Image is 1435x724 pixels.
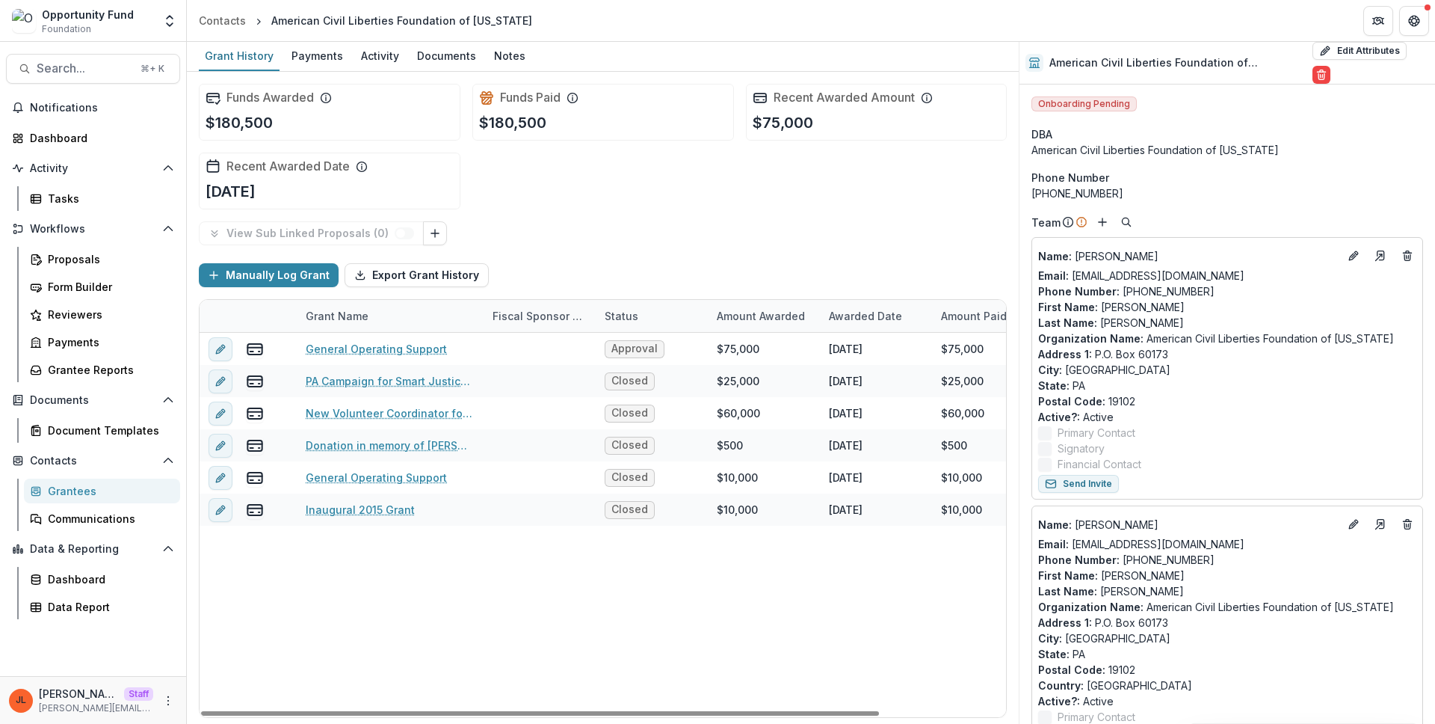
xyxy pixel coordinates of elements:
[1398,515,1416,533] button: Deletes
[411,45,482,67] div: Documents
[6,217,180,241] button: Open Workflows
[246,469,264,487] button: view-payments
[1058,425,1135,441] span: Primary Contact
[48,251,168,267] div: Proposals
[1038,411,1080,423] span: Active? :
[611,503,648,516] span: Closed
[1093,213,1111,231] button: Add
[6,449,180,473] button: Open Contacts
[1038,409,1416,425] p: Active
[1038,348,1092,361] span: Address 1 :
[16,696,26,705] div: Jeanne Locker
[1038,585,1097,598] span: Last Name :
[829,373,862,389] div: [DATE]
[48,307,168,322] div: Reviewers
[484,308,596,324] div: Fiscal Sponsor Name
[199,42,280,71] a: Grant History
[611,375,648,387] span: Closed
[932,300,1044,332] div: Amount Paid
[1038,517,1339,533] a: Name: [PERSON_NAME]
[48,423,168,438] div: Document Templates
[1038,395,1105,408] span: Postal Code :
[1038,269,1069,282] span: Email:
[611,343,658,355] span: Approval
[246,405,264,423] button: view-payments
[717,341,759,357] div: $75,000
[1038,517,1339,533] p: [PERSON_NAME]
[611,471,648,484] span: Closed
[42,22,91,36] span: Foundation
[941,373,984,389] div: $25,000
[484,300,596,332] div: Fiscal Sponsor Name
[48,279,168,295] div: Form Builder
[206,180,256,203] p: [DATE]
[1031,215,1061,230] p: Team
[271,13,532,28] div: American Civil Liberties Foundation of [US_STATE]
[708,308,814,324] div: Amount Awarded
[209,498,232,522] button: edit
[1038,250,1072,263] span: Name :
[30,223,156,236] span: Workflows
[1038,536,1244,552] a: Email: [EMAIL_ADDRESS][DOMAIN_NAME]
[24,186,180,211] a: Tasks
[479,111,546,134] p: $180,500
[297,300,484,332] div: Grant Name
[199,13,246,28] div: Contacts
[1312,42,1407,60] button: Edit Attributes
[355,42,405,71] a: Activity
[1363,6,1393,36] button: Partners
[24,418,180,443] a: Document Templates
[1038,299,1416,315] p: [PERSON_NAME]
[39,702,153,715] p: [PERSON_NAME][EMAIL_ADDRESS][DOMAIN_NAME]
[355,45,405,67] div: Activity
[611,407,648,420] span: Closed
[226,159,350,174] h2: Recent Awarded Date
[717,373,759,389] div: $25,000
[306,405,475,421] a: New Volunteer Coordinator for the ACLU-PA's Greater Pittsburgh community
[1049,57,1306,70] h2: American Civil Liberties Foundation of [US_STATE]
[1368,512,1392,536] a: Go to contact
[1038,616,1092,629] span: Address 1 :
[159,6,180,36] button: Open entity switcher
[1038,301,1098,313] span: First Name :
[1038,615,1416,631] p: P.O. Box 60173
[1038,601,1144,613] span: Organization Name :
[1038,248,1339,264] p: [PERSON_NAME]
[596,308,647,324] div: Status
[1038,283,1416,299] p: [PHONE_NUMBER]
[37,61,132,76] span: Search...
[42,7,134,22] div: Opportunity Fund
[1038,315,1416,331] p: [PERSON_NAME]
[209,466,232,490] button: edit
[199,221,424,245] button: View Sub Linked Proposals (0)
[48,511,168,527] div: Communications
[24,358,180,382] a: Grantee Reports
[1038,599,1416,615] p: American Civil Liberties Foundation of [US_STATE]
[30,162,156,175] span: Activity
[423,221,447,245] button: Link Grants
[1117,213,1135,231] button: Search
[6,96,180,120] button: Notifications
[1038,331,1416,346] p: American Civil Liberties Foundation of [US_STATE]
[30,394,156,407] span: Documents
[1038,662,1416,678] p: 19102
[286,42,349,71] a: Payments
[246,372,264,390] button: view-payments
[30,102,174,114] span: Notifications
[306,438,475,453] a: Donation in memory of [PERSON_NAME]
[24,506,180,531] a: Communications
[611,439,648,452] span: Closed
[297,308,377,324] div: Grant Name
[941,405,984,421] div: $60,000
[1031,185,1423,201] div: [PHONE_NUMBER]
[6,537,180,561] button: Open Data & Reporting
[24,302,180,327] a: Reviewers
[246,501,264,519] button: view-payments
[1038,538,1069,550] span: Email:
[48,191,168,206] div: Tasks
[1038,363,1062,376] span: City :
[1031,126,1052,142] span: DBA
[246,340,264,358] button: view-payments
[206,111,273,134] p: $180,500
